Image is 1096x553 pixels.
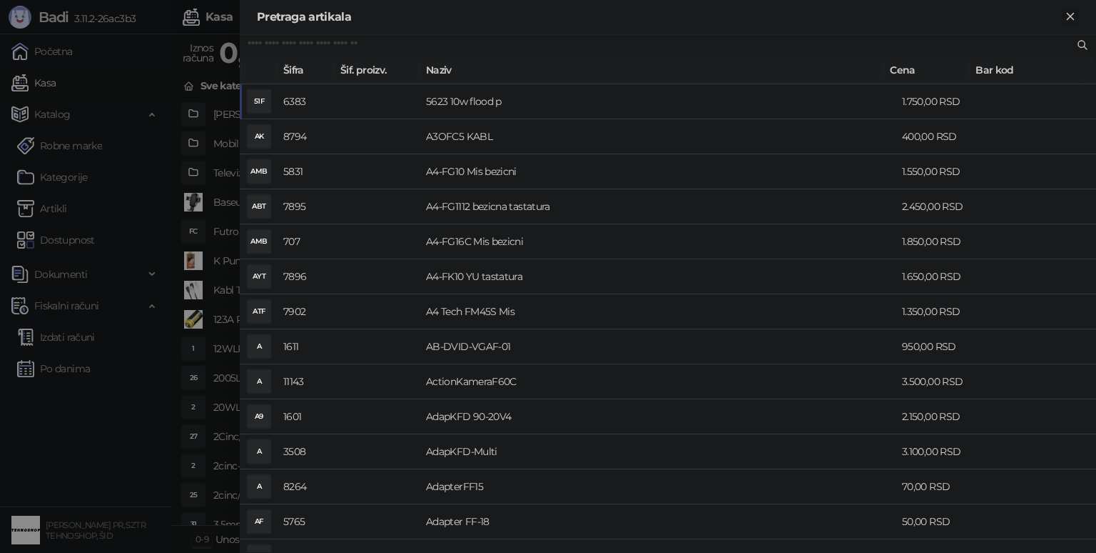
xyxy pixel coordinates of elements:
td: 2.450,00 RSD [896,189,982,224]
th: Naziv [420,56,884,84]
div: AF [248,510,270,533]
div: AMB [248,230,270,253]
td: A4-FK10 YU tastatura [420,259,896,294]
th: Šif. proizv. [335,56,420,84]
td: AdapterFF15 [420,469,896,504]
div: A [248,475,270,498]
td: 2.150,00 RSD [896,399,982,434]
td: 8264 [278,469,335,504]
td: 3.100,00 RSD [896,434,982,469]
td: A4-FG10 Mis bezicni [420,154,896,189]
td: 1.350,00 RSD [896,294,982,329]
td: 7895 [278,189,335,224]
button: Zatvori [1062,9,1079,26]
td: AB-DVID-VGAF-01 [420,329,896,364]
div: AYT [248,265,270,288]
td: A4-FG1112 bezicna tastatura [420,189,896,224]
td: 3508 [278,434,335,469]
td: A4 Tech FM45S Mis [420,294,896,329]
th: Bar kod [970,56,1084,84]
td: ActionKameraF60C [420,364,896,399]
th: Šifra [278,56,335,84]
td: 7902 [278,294,335,329]
div: A9 [248,405,270,428]
td: 400,00 RSD [896,119,982,154]
td: A4-FG16C Mis bezicni [420,224,896,259]
td: 8794 [278,119,335,154]
div: A [248,440,270,463]
div: AK [248,125,270,148]
td: 5831 [278,154,335,189]
td: 1611 [278,329,335,364]
div: Pretraga artikala [257,9,1062,26]
th: Cena [884,56,970,84]
td: 1.850,00 RSD [896,224,982,259]
div: 51F [248,90,270,113]
td: Adapter FF-18 [420,504,896,539]
td: 1.550,00 RSD [896,154,982,189]
td: 1.650,00 RSD [896,259,982,294]
td: 1601 [278,399,335,434]
td: 11143 [278,364,335,399]
td: 3.500,00 RSD [896,364,982,399]
div: A [248,335,270,358]
td: 7896 [278,259,335,294]
div: AMB [248,160,270,183]
td: 6383 [278,84,335,119]
td: 5765 [278,504,335,539]
td: A3OFC5 KABL [420,119,896,154]
td: 70,00 RSD [896,469,982,504]
div: ABT [248,195,270,218]
td: AdapKFD 90-20V4 [420,399,896,434]
div: ATF [248,300,270,323]
td: 1.750,00 RSD [896,84,982,119]
td: 950,00 RSD [896,329,982,364]
td: 50,00 RSD [896,504,982,539]
td: 707 [278,224,335,259]
td: AdapKFD-Multi [420,434,896,469]
td: 5623 10w flood p [420,84,896,119]
div: A [248,370,270,393]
